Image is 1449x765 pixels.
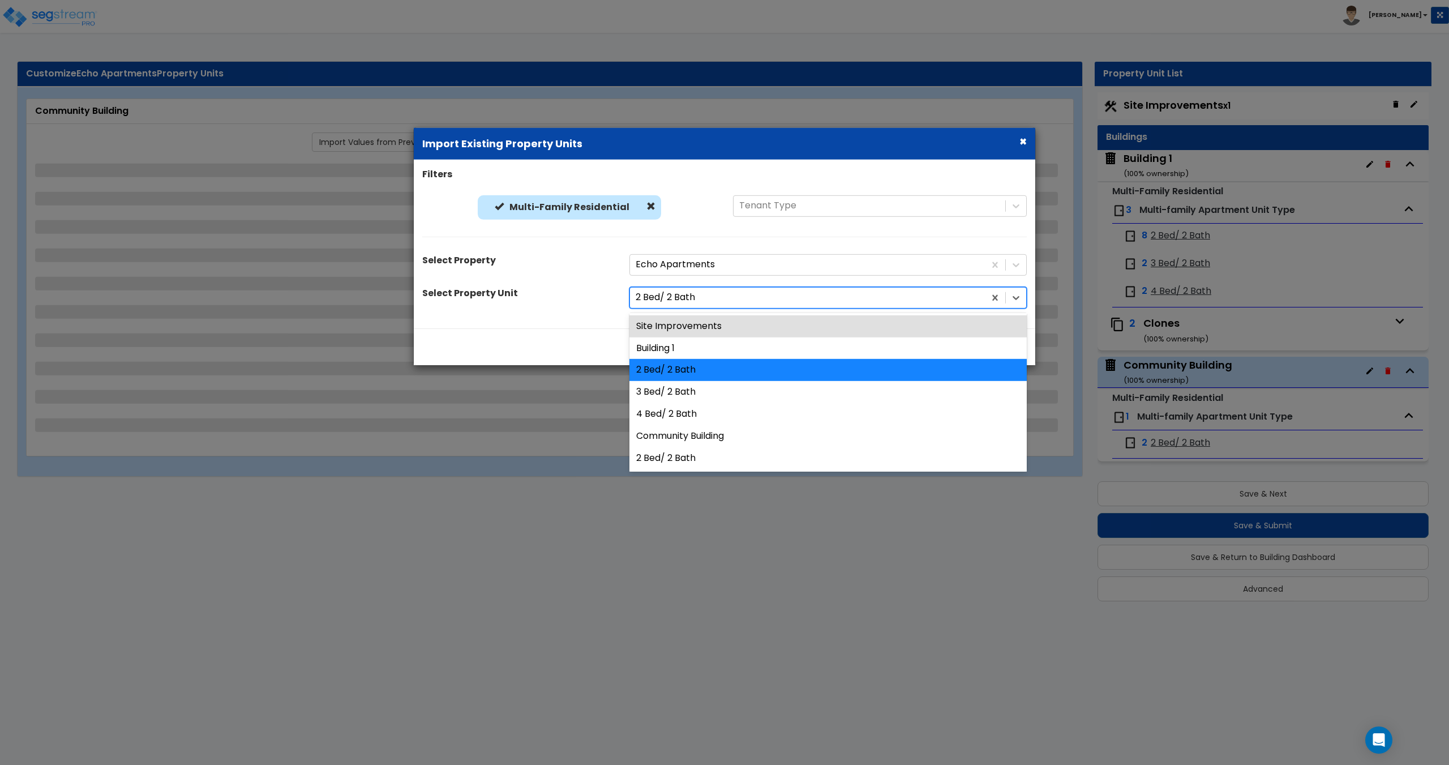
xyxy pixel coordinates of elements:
label: Select Property [422,254,496,267]
div: Community Building [629,425,1027,447]
div: Building 1 [629,337,1027,359]
label: Filters [422,168,452,181]
label: Select Property Unit [422,287,518,300]
div: Open Intercom Messenger [1365,726,1392,754]
div: 4 Bed/ 2 Bath [629,403,1027,425]
div: Site Improvements [629,315,1027,337]
b: Import Existing Property Units [422,136,582,151]
div: 2 Bed/ 2 Bath [629,359,1027,381]
b: Multi-Family Residential [509,200,629,213]
button: × [1019,135,1027,147]
div: 3 Bed/ 2 Bath [629,381,1027,403]
div: 2 Bed/ 2 Bath [629,447,1027,469]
